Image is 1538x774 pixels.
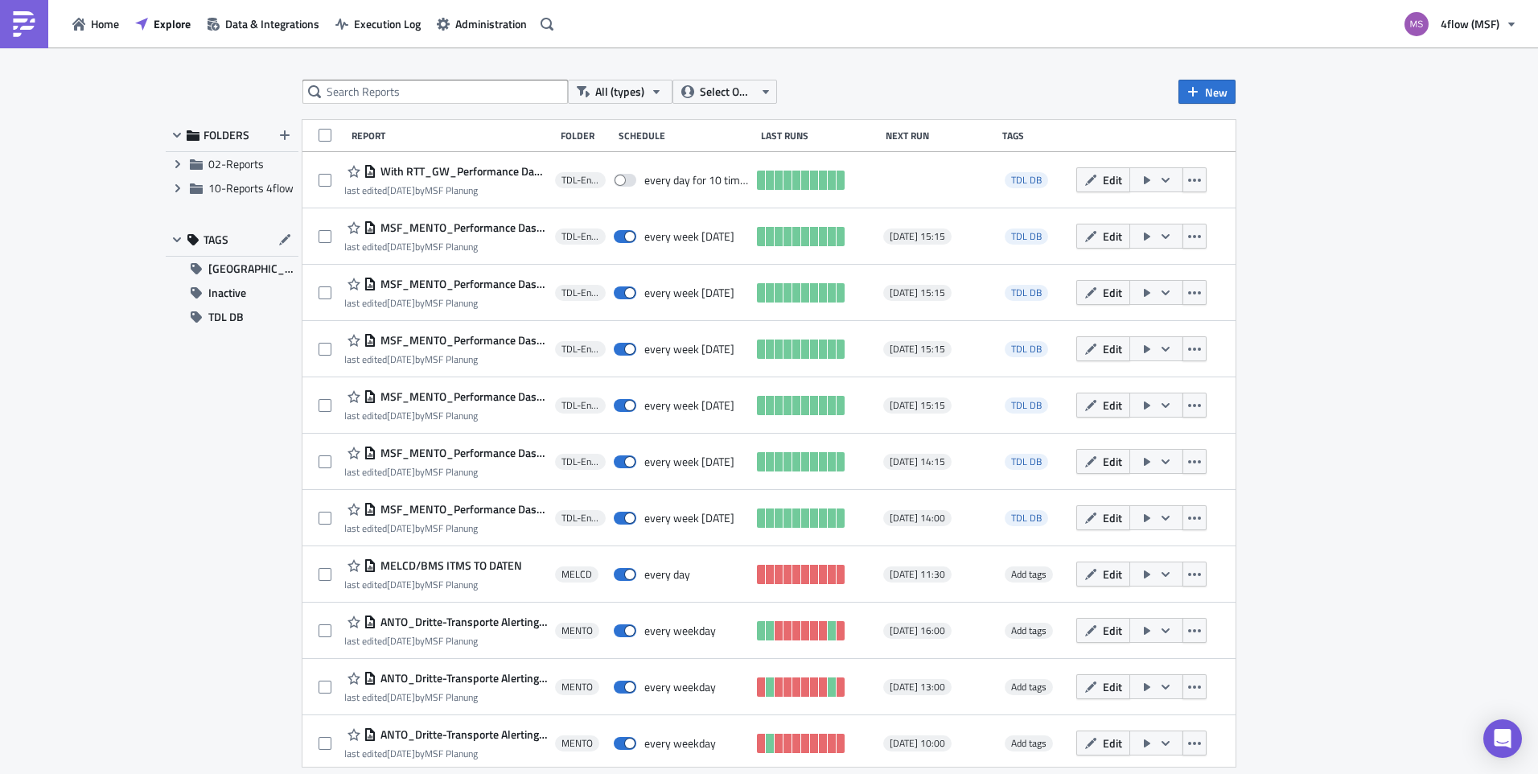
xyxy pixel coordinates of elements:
[387,746,415,761] time: 2025-04-29T15:57:11Z
[1011,285,1042,300] span: TDL DB
[225,15,319,32] span: Data & Integrations
[208,155,264,172] span: 02-Reports
[344,578,522,591] div: last edited by MSF Planung
[376,446,547,460] span: MSF_MENTO_Performance Dashboard Carrier_1.1_msf_planning_mit TDL Abrechnung - All Carriers (Witho...
[644,567,690,582] div: every day
[127,11,199,36] a: Explore
[890,624,945,637] span: [DATE] 16:00
[1076,280,1130,305] button: Edit
[672,80,777,104] button: Select Owner
[644,511,734,525] div: every week on Wednesday
[1205,84,1228,101] span: New
[561,230,599,243] span: TDL-Entwicklung
[344,691,547,703] div: last edited by MSF Planung
[387,464,415,480] time: 2025-08-01T14:03:12Z
[1005,397,1048,414] span: TDL DB
[890,399,945,412] span: [DATE] 15:15
[352,130,553,142] div: Report
[644,455,734,469] div: every week on Wednesday
[455,15,527,32] span: Administration
[387,352,415,367] time: 2025-05-27T15:12:04Z
[561,681,593,694] span: MENTO
[11,11,37,37] img: PushMetrics
[890,681,945,694] span: [DATE] 13:00
[1002,130,1069,142] div: Tags
[1076,224,1130,249] button: Edit
[1403,10,1430,38] img: Avatar
[1005,454,1048,470] span: TDL DB
[1005,679,1053,695] span: Add tags
[387,633,415,648] time: 2025-06-12T07:34:08Z
[1076,336,1130,361] button: Edit
[561,174,599,187] span: TDL-Entwicklung
[1005,735,1053,751] span: Add tags
[561,286,599,299] span: TDL-Entwicklung
[561,130,611,142] div: Folder
[387,577,415,592] time: 2025-06-11T13:48:13Z
[1076,167,1130,192] button: Edit
[208,257,298,281] span: [GEOGRAPHIC_DATA]
[1011,228,1042,244] span: TDL DB
[354,15,421,32] span: Execution Log
[1005,172,1048,188] span: TDL DB
[166,305,298,329] button: TDL DB
[376,502,547,517] span: MSF_MENTO_Performance Dashboard Carrier_1.1_msf_planning_mit TDL Abrechnung - All Carriers with RTT
[1005,285,1048,301] span: TDL DB
[1103,678,1122,695] span: Edit
[344,635,547,647] div: last edited by MSF Planung
[344,466,547,478] div: last edited by MSF Planung
[644,680,716,694] div: every weekday
[387,408,415,423] time: 2025-06-12T06:47:15Z
[1011,454,1042,469] span: TDL DB
[344,297,547,309] div: last edited by MSF Planung
[1011,341,1042,356] span: TDL DB
[376,164,547,179] span: With RTT_GW_Performance Dashboard Carrier_1.1
[376,389,547,404] span: MSF_MENTO_Performance Dashboard Übersee_1.0_msf_planning_CEVA
[890,568,945,581] span: [DATE] 11:30
[561,512,599,525] span: TDL-Entwicklung
[1103,228,1122,245] span: Edit
[1103,735,1122,751] span: Edit
[1076,674,1130,699] button: Edit
[376,220,547,235] span: MSF_MENTO_Performance Dashboard SOFA- Road_msf_planning_
[1076,562,1130,587] button: Edit
[1103,284,1122,301] span: Edit
[644,624,716,638] div: every weekday
[595,83,644,101] span: All (types)
[344,353,547,365] div: last edited by MSF Planung
[1076,731,1130,755] button: Edit
[1011,735,1047,751] span: Add tags
[1178,80,1236,104] button: New
[644,229,734,244] div: every week on Wednesday
[376,615,547,629] span: ANTO_Dritte-Transporte Alerting_16:00
[166,281,298,305] button: Inactive
[1483,719,1522,758] div: Open Intercom Messenger
[1005,228,1048,245] span: TDL DB
[761,130,878,142] div: Last Runs
[568,80,672,104] button: All (types)
[1011,566,1047,582] span: Add tags
[199,11,327,36] button: Data & Integrations
[429,11,535,36] button: Administration
[561,624,593,637] span: MENTO
[890,512,945,525] span: [DATE] 14:00
[1076,449,1130,474] button: Edit
[204,233,228,247] span: TAGS
[1005,341,1048,357] span: TDL DB
[1011,623,1047,638] span: Add tags
[64,11,127,36] button: Home
[644,286,734,300] div: every week on Wednesday
[387,295,415,311] time: 2025-06-12T07:40:43Z
[387,239,415,254] time: 2025-06-13T12:15:35Z
[1076,393,1130,418] button: Edit
[700,83,754,101] span: Select Owner
[561,343,599,356] span: TDL-Entwicklung
[154,15,191,32] span: Explore
[387,183,415,198] time: 2025-08-12T09:06:33Z
[376,727,547,742] span: ANTO_Dritte-Transporte Alerting_10:00
[327,11,429,36] a: Execution Log
[1005,566,1053,583] span: Add tags
[1005,510,1048,526] span: TDL DB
